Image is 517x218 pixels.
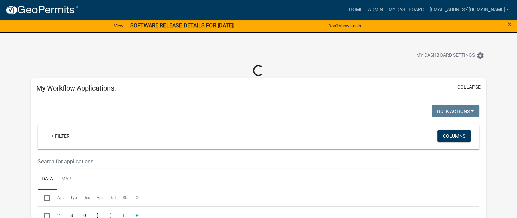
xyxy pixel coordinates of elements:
span: Application Number [57,195,94,200]
h5: My Workflow Applications: [36,84,116,92]
a: + Filter [46,130,75,142]
button: Close [507,20,512,28]
a: Data [38,169,57,190]
a: My Dashboard [385,3,427,16]
datatable-header-cell: Applicant [90,190,103,206]
a: Map [57,169,75,190]
a: View [111,20,126,32]
span: Applicant [97,195,114,200]
input: Search for applications [38,155,404,169]
a: Home [346,3,365,16]
span: × [507,20,512,29]
span: Status [122,195,134,200]
datatable-header-cell: Application Number [51,190,64,206]
datatable-header-cell: Status [116,190,129,206]
datatable-header-cell: Select [38,190,51,206]
span: Current Activity [136,195,164,200]
a: Admin [365,3,385,16]
datatable-header-cell: Description [77,190,90,206]
datatable-header-cell: Date Created [103,190,116,206]
strong: SOFTWARE RELEASE DETAILS FOR [DATE] [130,22,234,29]
span: My Dashboard Settings [416,52,475,60]
span: Description [83,195,104,200]
button: Columns [437,130,471,142]
span: Type [70,195,79,200]
datatable-header-cell: Type [64,190,77,206]
button: collapse [457,84,481,91]
a: [EMAIL_ADDRESS][DOMAIN_NAME] [427,3,512,16]
button: My Dashboard Settingssettings [411,49,490,62]
span: Date Created [109,195,133,200]
button: Bulk Actions [432,105,479,117]
button: Don't show again [326,20,364,32]
datatable-header-cell: Current Activity [129,190,142,206]
i: settings [476,52,484,60]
